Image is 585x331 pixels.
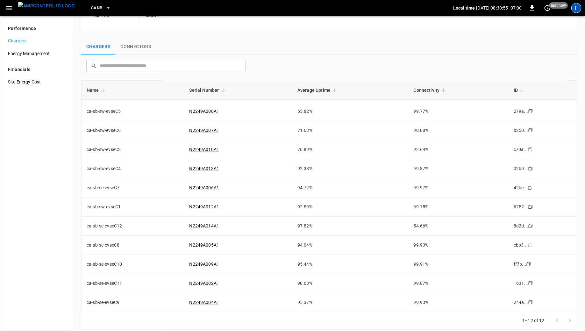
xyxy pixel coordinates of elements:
[189,262,219,267] a: N2249A009A1
[514,184,528,191] div: 42be...
[409,102,509,121] td: 99.77%
[292,236,409,255] td: 94.04%
[82,178,184,198] td: ca-sb-se-evseC7
[409,255,509,274] td: 99.91%
[453,5,475,11] p: Local time
[292,217,409,236] td: 97.82%
[189,86,227,94] span: Serial Number
[409,198,509,217] td: 99.75%
[514,86,526,94] span: ID
[409,121,509,140] td: 90.88%
[82,121,184,140] td: ca-sb-sw-evseC6
[189,128,219,133] a: N2249A007A1
[409,236,509,255] td: 99.93%
[82,274,184,293] td: ca-sb-se-evseC11
[82,159,184,178] td: ca-sb-sw-evseC4
[527,146,534,153] div: copy
[94,12,119,19] h6: 84.17%
[514,204,528,210] div: 6252...
[409,274,509,293] td: 99.87%
[3,34,70,47] div: Chargers
[82,236,184,255] td: ca-sb-se-evseC8
[189,223,219,228] a: N2249A014A1
[115,39,156,54] button: Connectors
[89,2,113,14] button: SanB
[189,204,219,209] a: N2249A012A1
[514,261,526,267] div: ff7b...
[8,38,65,44] span: Chargers
[189,109,219,114] a: N2249A008A1
[292,274,409,293] td: 90.68%
[514,280,528,286] div: 1631...
[82,293,184,312] td: ca-sb-se-evseC9
[542,3,553,13] button: set refresh interval
[528,299,534,306] div: copy
[528,165,534,172] div: copy
[528,203,534,210] div: copy
[528,127,534,134] div: copy
[82,217,184,236] td: ca-sb-se-evseC12
[292,178,409,198] td: 94.72%
[414,86,448,94] span: Connectivity
[514,242,528,248] div: ebb3...
[8,50,65,57] span: Energy Management
[514,165,528,172] div: d2b0...
[527,241,534,248] div: copy
[526,261,532,268] div: copy
[514,108,528,114] div: 279a...
[87,86,107,94] span: Name
[527,184,534,191] div: copy
[292,159,409,178] td: 92.38%
[292,102,409,121] td: 55.82%
[82,198,184,217] td: ca-sb-sw-evseC1
[189,147,219,152] a: N2249A010A1
[3,47,70,60] div: Energy Management
[145,12,180,19] h6: 94.40%
[514,127,528,133] div: b250...
[514,146,528,153] div: c70a...
[189,300,219,305] a: N2249A004A1
[189,281,219,286] a: N2249A002A1
[523,317,545,324] p: 1–12 of 12
[292,121,409,140] td: 71.63%
[409,159,509,178] td: 99.87%
[8,25,36,32] p: Performance
[549,2,568,9] span: just now
[292,198,409,217] td: 92.59%
[8,79,65,85] span: Site Energy Cost
[82,140,184,159] td: ca-sb-sw-evseC3
[476,5,522,11] p: [DATE] 08:30:55 -07:00
[292,140,409,159] td: 76.89%
[81,39,115,54] button: Chargers
[8,66,31,73] p: Financials
[292,293,409,312] td: 95.37%
[528,280,534,287] div: copy
[189,185,219,190] a: N2249A006A1
[528,108,534,115] div: copy
[409,293,509,312] td: 99.93%
[82,102,184,121] td: ca-sb-sw-evseC5
[3,76,70,88] div: Site Energy Cost
[189,242,219,248] a: N2249A005A1
[189,166,219,171] a: N2249A013A1
[514,299,528,306] div: 244a...
[82,255,184,274] td: ca-sb-se-evseC10
[571,3,581,13] div: profile-icon
[91,4,103,12] span: SanB
[292,255,409,274] td: 95.44%
[18,2,75,10] img: ampcontrol.io logo
[297,86,339,94] span: Average Uptime
[409,178,509,198] td: 99.97%
[409,217,509,236] td: 54.66%
[409,140,509,159] td: 92.64%
[514,223,528,229] div: 8d2d...
[528,222,534,229] div: copy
